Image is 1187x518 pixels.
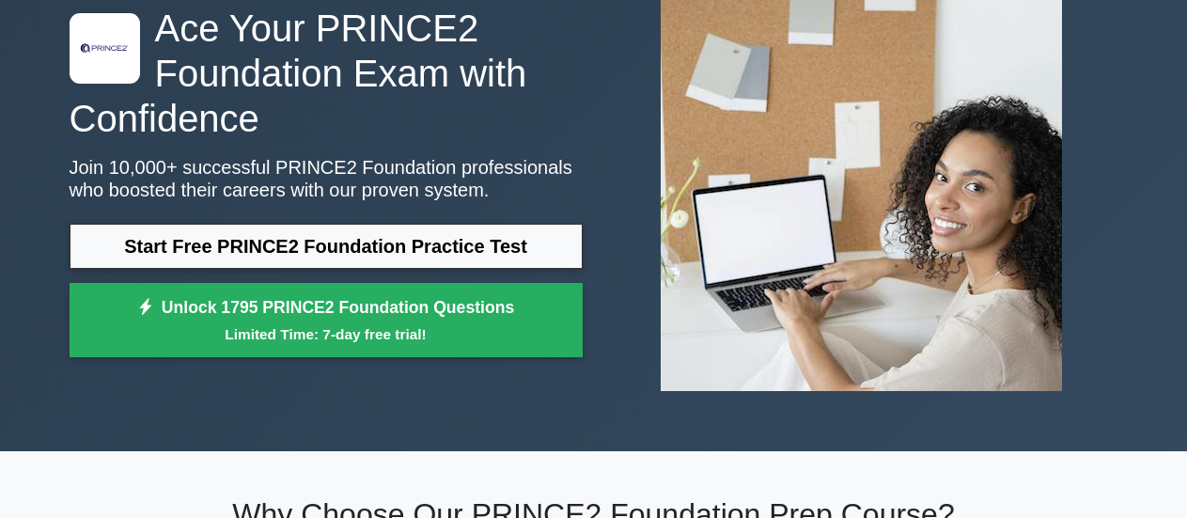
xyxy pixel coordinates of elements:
h1: Ace Your PRINCE2 Foundation Exam with Confidence [70,6,583,141]
small: Limited Time: 7-day free trial! [93,323,559,345]
a: Start Free PRINCE2 Foundation Practice Test [70,224,583,269]
p: Join 10,000+ successful PRINCE2 Foundation professionals who boosted their careers with our prove... [70,156,583,201]
a: Unlock 1795 PRINCE2 Foundation QuestionsLimited Time: 7-day free trial! [70,283,583,358]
